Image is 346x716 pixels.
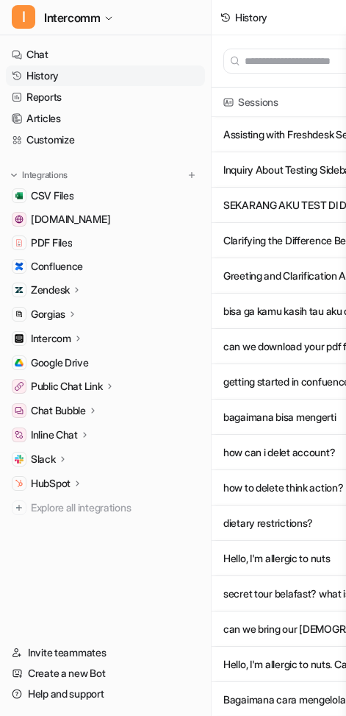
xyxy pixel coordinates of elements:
[15,310,24,319] img: Gorgias
[6,185,205,206] a: CSV FilesCSV Files
[31,283,70,297] p: Zendesk
[31,331,71,346] p: Intercom
[6,642,205,663] a: Invite teammates
[6,130,205,150] a: Customize
[12,5,35,29] span: I
[15,406,24,415] img: Chat Bubble
[15,238,24,247] img: PDF Files
[15,430,24,439] img: Inline Chat
[15,382,24,391] img: Public Chat Link
[6,233,205,253] a: PDF FilesPDF Files
[31,379,103,394] p: Public Chat Link
[15,334,24,343] img: Intercom
[31,188,73,203] span: CSV Files
[235,10,267,25] div: History
[15,262,24,271] img: Confluence
[31,452,56,467] p: Slack
[31,476,71,491] p: HubSpot
[15,358,24,367] img: Google Drive
[31,235,72,250] span: PDF Files
[15,215,24,224] img: www.helpdesk.com
[22,169,68,181] p: Integrations
[6,663,205,684] a: Create a new Bot
[31,428,78,442] p: Inline Chat
[44,7,100,28] span: Intercomm
[12,500,26,515] img: explore all integrations
[6,684,205,704] a: Help and support
[31,496,199,520] span: Explore all integrations
[6,44,205,65] a: Chat
[9,170,19,180] img: expand menu
[31,403,86,418] p: Chat Bubble
[6,256,205,277] a: ConfluenceConfluence
[6,168,72,182] button: Integrations
[15,286,24,294] img: Zendesk
[31,307,65,322] p: Gorgias
[6,209,205,230] a: www.helpdesk.com[DOMAIN_NAME]
[15,191,24,200] img: CSV Files
[6,65,205,86] a: History
[31,355,89,370] span: Google Drive
[6,497,205,518] a: Explore all integrations
[6,352,205,373] a: Google DriveGoogle Drive
[31,259,83,274] span: Confluence
[31,212,110,227] span: [DOMAIN_NAME]
[15,455,24,464] img: Slack
[15,479,24,488] img: HubSpot
[6,87,205,107] a: Reports
[187,170,197,180] img: menu_add.svg
[6,108,205,129] a: Articles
